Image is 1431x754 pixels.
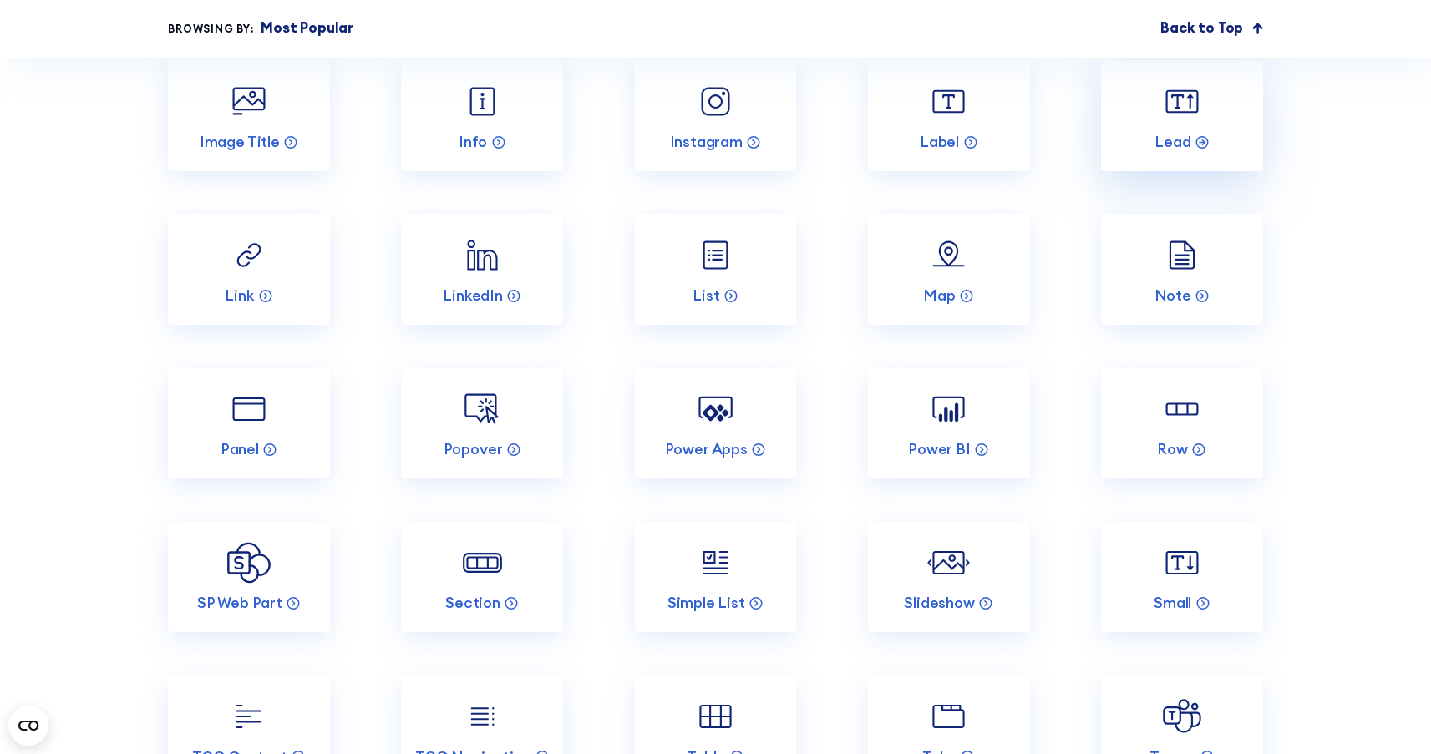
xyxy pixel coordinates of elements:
[927,80,970,123] img: Label
[168,522,330,633] a: SP Web Part
[461,541,504,584] img: Section
[8,706,48,746] button: Open CMP widget
[227,695,270,737] img: TOC Content
[1160,234,1203,276] img: Note
[197,593,282,612] p: SP Web Part
[868,368,1030,479] a: Power BI
[694,695,737,737] img: Table
[1154,132,1190,151] p: Lead
[904,593,974,612] p: Slideshow
[1101,60,1263,171] a: Lead
[927,695,970,737] img: Tabs
[667,593,745,612] p: Simple List
[459,132,487,151] p: Info
[670,132,743,151] p: Instagram
[168,60,330,171] a: Image Title
[1101,522,1263,633] a: Small
[443,286,503,305] p: LinkedIn
[927,234,970,276] img: Map
[635,522,797,633] a: Simple List
[1160,80,1203,123] img: Lead
[635,368,797,479] a: Power Apps
[461,387,504,430] img: Popover
[1160,18,1243,39] p: Back to Top
[227,80,270,123] img: Image Title
[693,286,719,305] p: List
[445,593,500,612] p: Section
[227,542,270,584] img: SP Web Part
[868,522,1030,633] a: Slideshow
[261,18,353,39] p: Most Popular
[168,368,330,479] a: Panel
[227,234,270,276] img: Link
[694,80,737,123] img: Instagram
[920,132,959,151] p: Label
[927,387,970,430] img: Power BI
[168,21,253,37] div: Browsing by:
[1101,214,1263,325] a: Note
[1160,541,1203,584] img: Small
[444,439,503,458] p: Popover
[908,439,971,458] p: Power BI
[1101,368,1263,479] a: Row
[461,80,504,123] img: Info
[635,60,797,171] a: Instagram
[665,439,748,458] p: Power Apps
[225,286,254,305] p: Link
[1154,286,1191,305] p: Note
[694,234,737,276] img: List
[221,439,259,458] p: Panel
[694,387,737,430] img: Power Apps
[401,214,563,325] a: LinkedIn
[923,286,955,305] p: Map
[461,234,504,276] img: LinkedIn
[1160,387,1203,430] img: Row
[200,132,280,151] p: Image Title
[401,368,563,479] a: Popover
[1157,439,1187,458] p: Row
[168,214,330,325] a: Link
[868,60,1030,171] a: Label
[401,522,563,633] a: Section
[1130,560,1431,754] iframe: Chat Widget
[461,695,504,737] img: TOC Navigation
[1160,18,1263,39] a: Back to Top
[227,387,270,430] img: Panel
[401,60,563,171] a: Info
[635,214,797,325] a: List
[868,214,1030,325] a: Map
[694,541,737,584] img: Simple List
[927,541,970,584] img: Slideshow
